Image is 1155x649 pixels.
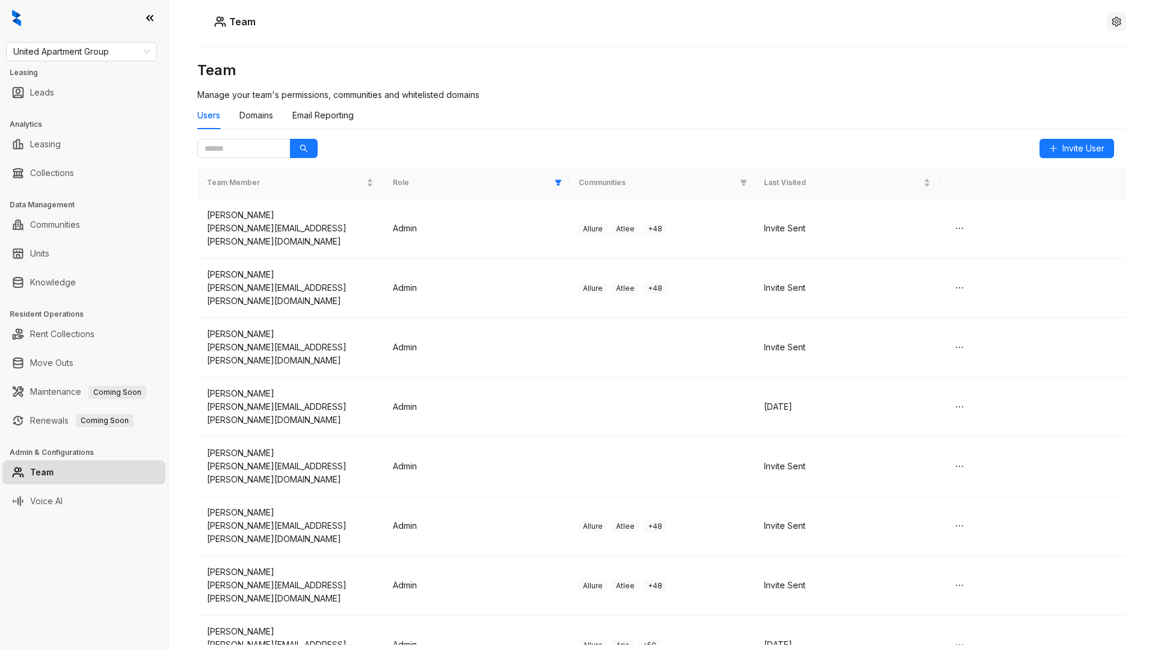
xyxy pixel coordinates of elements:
[955,521,964,531] span: ellipsis
[207,506,374,519] div: [PERSON_NAME]
[552,175,564,191] span: filter
[579,520,607,532] span: Allure
[764,341,931,354] div: Invite Sent
[12,10,21,26] img: logo
[207,177,364,189] span: Team Member
[30,409,134,433] a: RenewalsComing Soon
[30,132,61,156] a: Leasing
[579,223,607,235] span: Allure
[197,61,1126,80] h3: Team
[955,462,964,471] span: ellipsis
[207,328,374,341] div: [PERSON_NAME]
[207,281,374,308] div: [PERSON_NAME][EMAIL_ADDRESS][PERSON_NAME][DOMAIN_NAME]
[1039,139,1114,158] button: Invite User
[10,67,168,78] h3: Leasing
[207,341,374,367] div: [PERSON_NAME][EMAIL_ADDRESS][PERSON_NAME][DOMAIN_NAME]
[764,177,921,189] span: Last Visited
[955,343,964,352] span: ellipsis
[383,258,569,318] td: Admin
[30,81,54,105] a: Leads
[764,519,931,532] div: Invite Sent
[383,318,569,377] td: Admin
[13,43,150,61] span: United Apartment Group
[1112,17,1121,26] span: setting
[30,460,54,484] a: Team
[764,460,931,473] div: Invite Sent
[207,579,374,605] div: [PERSON_NAME][EMAIL_ADDRESS][PERSON_NAME][DOMAIN_NAME]
[644,580,667,592] span: + 48
[764,400,931,413] div: [DATE]
[207,387,374,400] div: [PERSON_NAME]
[30,322,94,346] a: Rent Collections
[2,132,165,156] li: Leasing
[764,579,931,592] div: Invite Sent
[197,109,220,122] div: Users
[2,409,165,433] li: Renewals
[2,213,165,237] li: Communities
[10,119,168,130] h3: Analytics
[207,268,374,281] div: [PERSON_NAME]
[2,270,165,294] li: Knowledge
[30,270,76,294] a: Knowledge
[10,447,168,458] h3: Admin & Configurations
[10,200,168,210] h3: Data Management
[207,460,374,486] div: [PERSON_NAME][EMAIL_ADDRESS][PERSON_NAME][DOMAIN_NAME]
[2,81,165,105] li: Leads
[30,489,63,513] a: Voice AI
[2,242,165,266] li: Units
[30,242,49,266] a: Units
[1049,144,1058,153] span: plus
[239,109,273,122] div: Domains
[383,167,569,199] th: Role
[579,282,607,294] span: Allure
[955,580,964,590] span: ellipsis
[579,177,736,189] span: Communities
[383,556,569,615] td: Admin
[644,520,667,532] span: + 48
[207,446,374,460] div: [PERSON_NAME]
[2,322,165,346] li: Rent Collections
[612,223,639,235] span: Atlee
[740,179,747,186] span: filter
[226,14,256,29] h5: Team
[2,351,165,375] li: Move Outs
[300,144,308,153] span: search
[88,386,146,399] span: Coming Soon
[764,222,931,235] div: Invite Sent
[644,223,667,235] span: + 48
[30,351,73,375] a: Move Outs
[292,109,354,122] div: Email Reporting
[207,209,374,222] div: [PERSON_NAME]
[207,222,374,248] div: [PERSON_NAME][EMAIL_ADDRESS][PERSON_NAME][DOMAIN_NAME]
[197,90,479,100] span: Manage your team's permissions, communities and whitelisted domains
[393,177,550,189] span: Role
[383,437,569,496] td: Admin
[612,580,639,592] span: Atlee
[383,199,569,258] td: Admin
[612,520,639,532] span: Atlee
[383,496,569,556] td: Admin
[30,213,80,237] a: Communities
[738,175,750,191] span: filter
[1062,142,1104,155] span: Invite User
[612,282,639,294] span: Atlee
[579,580,607,592] span: Allure
[955,224,964,233] span: ellipsis
[197,167,383,199] th: Team Member
[2,161,165,185] li: Collections
[754,167,940,199] th: Last Visited
[555,179,562,186] span: filter
[764,281,931,294] div: Invite Sent
[207,519,374,546] div: [PERSON_NAME][EMAIL_ADDRESS][PERSON_NAME][DOMAIN_NAME]
[207,625,374,638] div: [PERSON_NAME]
[2,380,165,404] li: Maintenance
[207,400,374,427] div: [PERSON_NAME][EMAIL_ADDRESS][PERSON_NAME][DOMAIN_NAME]
[955,283,964,293] span: ellipsis
[207,565,374,579] div: [PERSON_NAME]
[383,377,569,437] td: Admin
[2,489,165,513] li: Voice AI
[955,402,964,412] span: ellipsis
[2,460,165,484] li: Team
[30,161,74,185] a: Collections
[76,414,134,427] span: Coming Soon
